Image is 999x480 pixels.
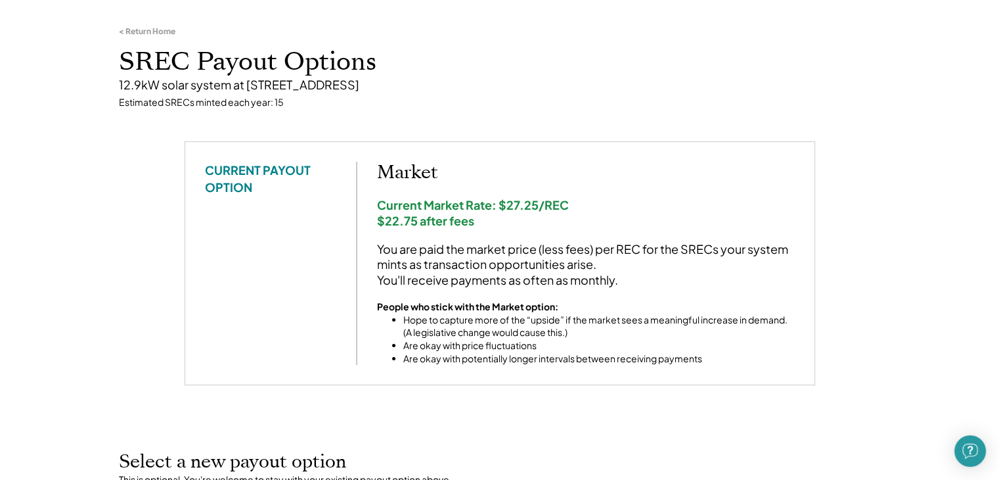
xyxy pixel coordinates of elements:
[119,96,881,109] div: Estimated SRECs minted each year: 15
[377,162,795,184] h2: Market
[119,451,881,473] h2: Select a new payout option
[119,47,881,78] h1: SREC Payout Options
[377,197,795,228] div: Current Market Rate: $27.25/REC $22.75 after fees
[403,339,795,352] li: Are okay with price fluctuations
[403,352,795,366] li: Are okay with potentially longer intervals between receiving payments
[954,435,986,467] div: Open Intercom Messenger
[377,300,558,312] strong: People who stick with the Market option:
[119,77,881,92] div: 12.9kW solar system at [STREET_ADDRESS]
[377,241,795,287] div: You are paid the market price (less fees) per REC for the SRECs your system mints as transaction ...
[403,314,795,339] li: Hope to capture more of the “upside” if the market sees a meaningful increase in demand. (A legis...
[119,26,175,37] div: < Return Home
[205,162,336,195] div: CURRENT PAYOUT OPTION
